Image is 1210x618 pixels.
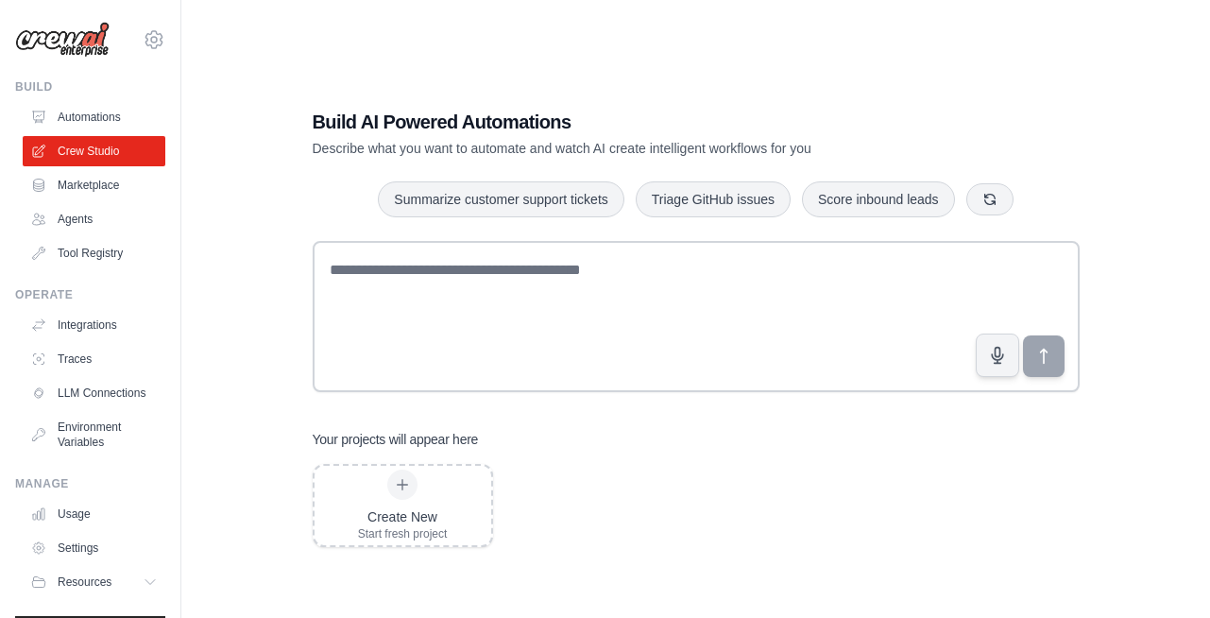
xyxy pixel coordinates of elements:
[358,526,448,541] div: Start fresh project
[58,575,111,590] span: Resources
[15,476,165,491] div: Manage
[966,183,1014,215] button: Get new suggestions
[378,181,623,217] button: Summarize customer support tickets
[23,344,165,374] a: Traces
[23,310,165,340] a: Integrations
[23,102,165,132] a: Automations
[15,22,110,58] img: Logo
[23,499,165,529] a: Usage
[23,238,165,268] a: Tool Registry
[23,412,165,457] a: Environment Variables
[23,378,165,408] a: LLM Connections
[23,204,165,234] a: Agents
[636,181,791,217] button: Triage GitHub issues
[15,287,165,302] div: Operate
[23,170,165,200] a: Marketplace
[23,136,165,166] a: Crew Studio
[313,139,947,158] p: Describe what you want to automate and watch AI create intelligent workflows for you
[313,109,947,135] h1: Build AI Powered Automations
[976,334,1019,377] button: Click to speak your automation idea
[358,507,448,526] div: Create New
[23,533,165,563] a: Settings
[802,181,955,217] button: Score inbound leads
[313,430,479,449] h3: Your projects will appear here
[15,79,165,94] div: Build
[23,567,165,597] button: Resources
